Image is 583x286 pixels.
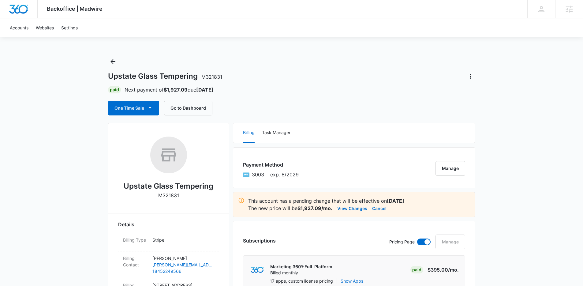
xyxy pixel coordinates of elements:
[251,267,264,273] img: marketing360Logo
[465,71,475,81] button: Actions
[152,255,214,262] p: [PERSON_NAME]
[297,205,332,211] strong: $1,927.09/mo.
[448,267,459,273] span: /mo.
[435,161,465,176] button: Manage
[108,101,159,115] button: One Time Sale
[243,123,255,143] button: Billing
[389,239,415,245] p: Pricing Page
[248,205,332,212] p: The new price will be
[123,255,148,268] dt: Billing Contact
[108,72,222,81] h1: Upstate Glass Tempering
[270,278,333,284] p: 17 apps, custom license pricing
[164,101,212,115] button: Go to Dashboard
[410,266,423,273] div: Paid
[270,171,299,178] span: exp. 8/2029
[118,251,219,278] div: Billing Contact[PERSON_NAME][PERSON_NAME][EMAIL_ADDRESS][DOMAIN_NAME]18452249566
[243,237,276,244] h3: Subscriptions
[118,233,219,251] div: Billing TypeStripe
[108,57,118,66] button: Back
[372,205,387,212] button: Cancel
[248,197,470,205] p: This account has a pending change that will be effective on
[270,270,332,276] p: Billed monthly
[123,237,148,243] dt: Billing Type
[270,264,332,270] p: Marketing 360® Full-Platform
[252,171,264,178] span: American Express ending with
[32,18,58,37] a: Websites
[6,18,32,37] a: Accounts
[201,74,222,80] span: M321831
[387,198,404,204] strong: [DATE]
[47,6,103,12] span: Backoffice | Madwire
[108,86,121,93] div: Paid
[164,87,188,93] strong: $1,927.09
[428,266,459,273] p: $395.00
[196,87,214,93] strong: [DATE]
[152,262,214,268] a: [PERSON_NAME][EMAIL_ADDRESS][DOMAIN_NAME]
[152,268,214,274] a: 18452249566
[337,205,367,212] button: View Changes
[118,221,134,228] span: Details
[152,237,214,243] p: Stripe
[58,18,81,37] a: Settings
[125,86,214,93] p: Next payment of due
[243,161,299,168] h3: Payment Method
[158,192,179,199] p: M321831
[262,123,290,143] button: Task Manager
[341,278,363,284] button: Show Apps
[124,181,213,192] h2: Upstate Glass Tempering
